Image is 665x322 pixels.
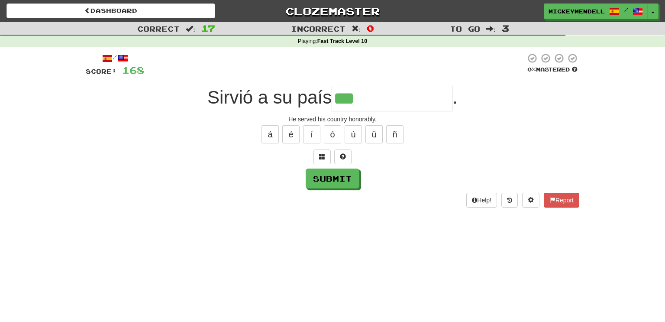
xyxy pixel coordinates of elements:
[207,87,332,107] span: Sirvió a su país
[466,193,497,208] button: Help!
[544,193,579,208] button: Report
[549,7,605,15] span: mickeymendell
[526,66,579,74] div: Mastered
[313,150,331,164] button: Switch sentence to multiple choice alt+p
[137,24,180,33] span: Correct
[86,53,144,64] div: /
[624,7,628,13] span: /
[86,68,117,75] span: Score:
[527,66,536,73] span: 0 %
[502,23,509,33] span: 3
[201,23,215,33] span: 17
[365,125,383,143] button: ü
[317,38,368,44] strong: Fast Track Level 10
[228,3,437,19] a: Clozemaster
[501,193,518,208] button: Round history (alt+y)
[303,125,320,143] button: í
[450,24,480,33] span: To go
[86,115,579,124] div: He served his country honorably.
[486,25,496,33] span: :
[386,125,404,143] button: ñ
[324,125,341,143] button: ó
[452,87,458,107] span: .
[282,125,300,143] button: é
[334,150,352,164] button: Single letter hint - you only get 1 per sentence and score half the points! alt+h
[306,169,359,189] button: Submit
[186,25,195,33] span: :
[367,23,374,33] span: 0
[122,65,144,75] span: 168
[544,3,648,19] a: mickeymendell /
[352,25,361,33] span: :
[6,3,215,18] a: Dashboard
[291,24,345,33] span: Incorrect
[345,125,362,143] button: ú
[261,125,279,143] button: á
